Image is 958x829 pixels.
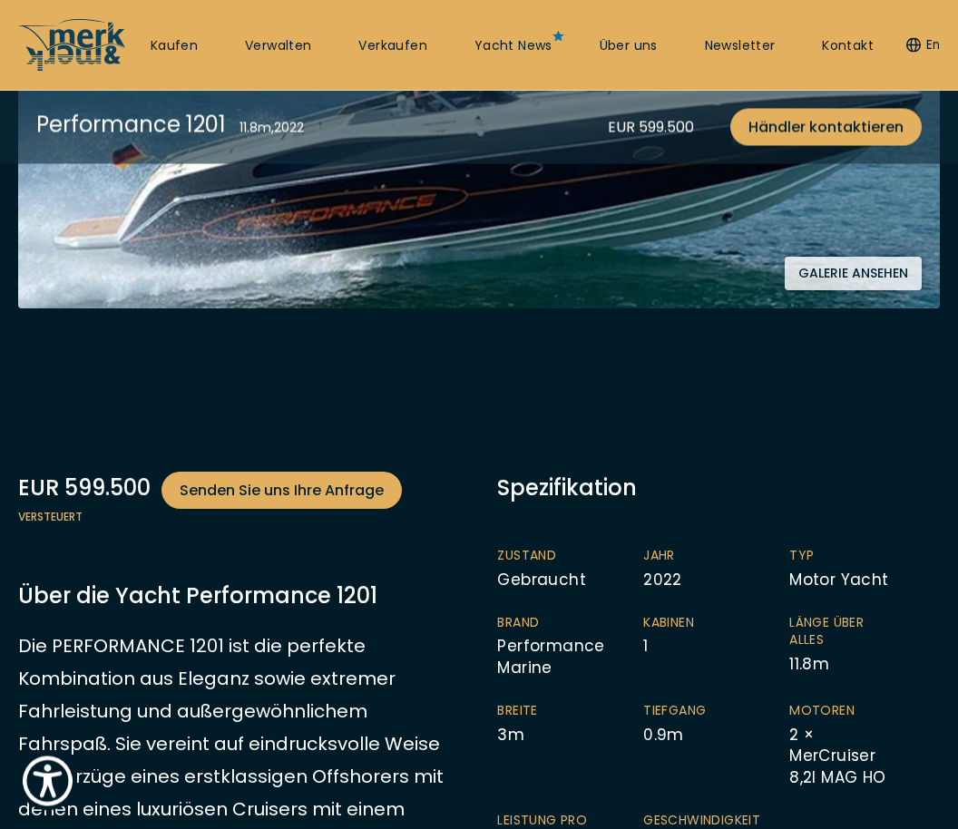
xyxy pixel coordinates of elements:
[643,703,753,721] span: Tiefgang
[600,37,658,55] a: Über uns
[643,615,753,633] span: Kabinen
[789,548,935,591] li: Motor Yacht
[705,37,776,55] a: Newsletter
[789,703,899,721] span: Motoren
[18,473,461,510] div: EUR 599.500
[245,37,312,55] a: Verwalten
[643,548,753,566] span: Jahr
[18,752,77,811] button: Show Accessibility Preferences
[180,480,384,502] span: Senden Sie uns Ihre Anfrage
[608,116,694,139] div: EUR 599.500
[906,36,940,54] button: En
[18,510,461,526] span: Versteuert
[497,473,940,504] div: Spezifikation
[161,473,402,510] a: Senden Sie uns Ihre Anfrage
[474,37,552,55] a: Yacht News
[789,615,935,680] li: 11.8 m
[497,615,607,633] span: Brand
[789,703,935,790] li: 2 × MerCruiser 8,2l MAG HO
[643,548,789,591] li: 2022
[822,37,874,55] a: Kontakt
[18,580,461,612] h3: Über die Yacht Performance 1201
[497,615,643,680] li: Performance Marine
[36,109,226,141] div: Performance 1201
[785,258,922,291] button: Galerie ansehen
[497,703,607,721] span: Breite
[643,615,789,680] li: 1
[643,703,789,790] li: 0.9 m
[358,37,427,55] a: Verkaufen
[151,37,198,55] a: Kaufen
[239,119,304,138] div: 11.8 m , 2022
[789,548,899,566] span: Typ
[497,548,643,591] li: Gebraucht
[497,703,643,790] li: 3 m
[497,548,607,566] span: Zustand
[748,116,904,139] span: Händler kontaktieren
[789,615,899,650] span: Länge über Alles
[730,109,922,146] a: Händler kontaktieren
